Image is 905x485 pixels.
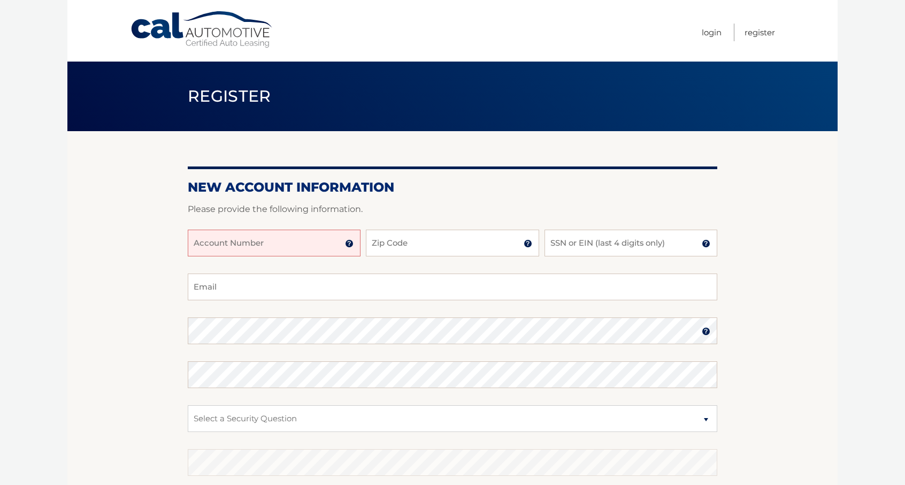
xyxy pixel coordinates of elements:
input: Account Number [188,230,361,256]
input: SSN or EIN (last 4 digits only) [544,230,717,256]
h2: New Account Information [188,179,717,195]
img: tooltip.svg [524,239,532,248]
input: Zip Code [366,230,539,256]
p: Please provide the following information. [188,202,717,217]
span: Register [188,86,271,106]
a: Register [745,24,775,41]
a: Cal Automotive [130,11,274,49]
a: Login [702,24,722,41]
img: tooltip.svg [702,327,710,336]
input: Email [188,274,717,300]
img: tooltip.svg [702,239,710,248]
img: tooltip.svg [345,239,354,248]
